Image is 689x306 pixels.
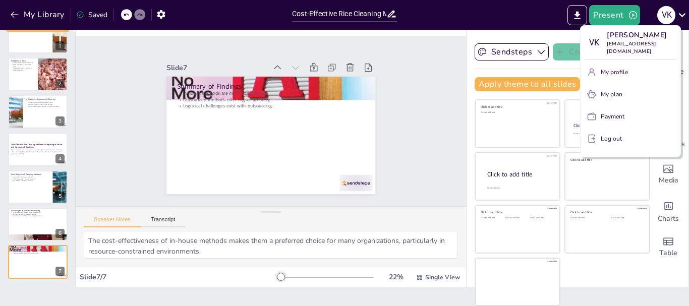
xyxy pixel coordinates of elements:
p: My plan [601,90,622,99]
p: [PERSON_NAME] [607,30,676,40]
button: My profile [585,64,676,80]
button: My plan [585,86,676,102]
button: Payment [585,108,676,125]
p: My profile [601,68,628,77]
button: Log out [585,131,676,147]
p: Payment [601,112,624,121]
div: v k [585,34,603,52]
p: Log out [601,134,622,143]
p: [EMAIL_ADDRESS][DOMAIN_NAME] [607,40,676,55]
